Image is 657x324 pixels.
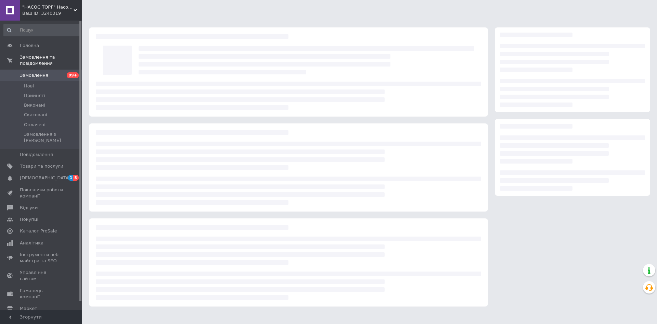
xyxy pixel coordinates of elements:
[24,83,34,89] span: Нові
[73,175,79,181] span: 5
[20,72,48,79] span: Замовлення
[20,288,63,300] span: Гаманець компанії
[20,54,82,67] span: Замовлення та повідомлення
[20,252,63,264] span: Інструменти веб-майстра та SEO
[22,4,74,10] span: "НАСОС ТОРГ" Насосне обладнання, інструменти, освітлення
[3,24,81,36] input: Пошук
[24,102,45,108] span: Виконані
[20,269,63,282] span: Управління сайтом
[20,152,53,158] span: Повідомлення
[24,112,47,118] span: Скасовані
[22,10,82,16] div: Ваш ID: 3240319
[67,72,79,78] span: 99+
[20,305,37,312] span: Маркет
[68,175,74,181] span: 1
[20,216,38,223] span: Покупці
[20,175,70,181] span: [DEMOGRAPHIC_DATA]
[24,122,46,128] span: Оплачені
[20,187,63,199] span: Показники роботи компанії
[20,228,57,234] span: Каталог ProSale
[20,205,38,211] span: Відгуки
[20,240,43,246] span: Аналітика
[24,131,80,144] span: Замовлення з [PERSON_NAME]
[24,93,45,99] span: Прийняті
[20,43,39,49] span: Головна
[20,163,63,169] span: Товари та послуги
